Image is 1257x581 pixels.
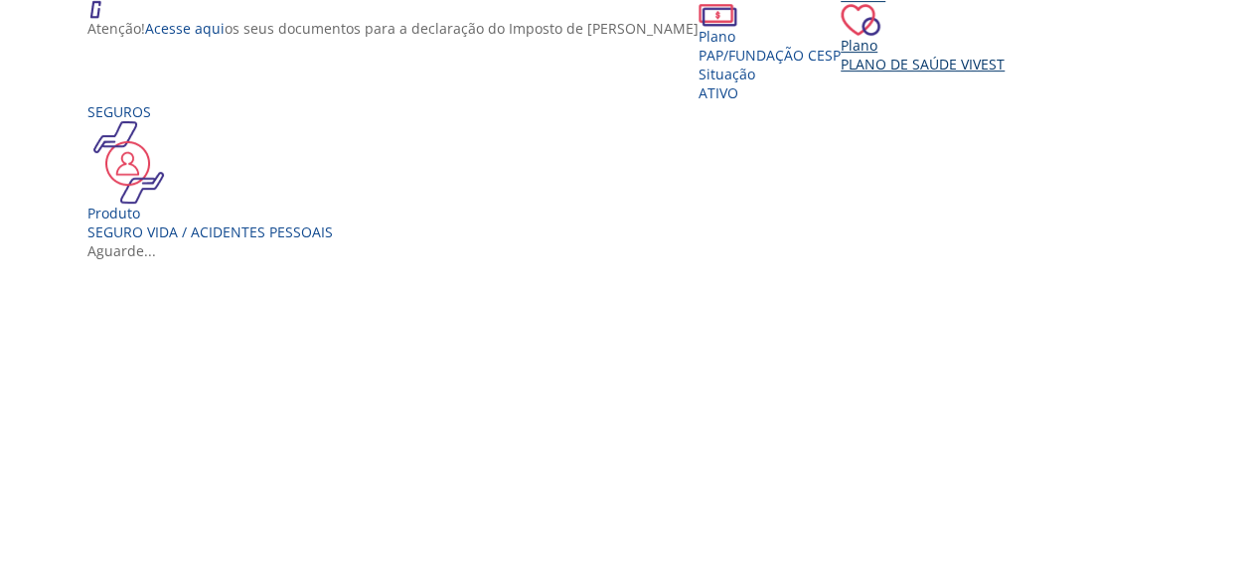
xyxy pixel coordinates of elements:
[87,121,170,204] img: ico_seguros.png
[841,4,880,36] img: ico_coracao.png
[699,83,738,102] span: Ativo
[87,241,1184,260] div: Aguarde...
[699,46,841,65] span: PAP/Fundação CESP
[87,19,699,38] p: Atenção! os seus documentos para a declaração do Imposto de [PERSON_NAME]
[87,102,333,241] a: Seguros Produto Seguro Vida / Acidentes Pessoais
[841,36,1005,55] div: Plano
[699,65,841,83] div: Situação
[841,55,1005,73] span: Plano de Saúde VIVEST
[87,204,333,222] div: Produto
[699,4,737,27] img: ico_dinheiro.png
[87,222,333,241] div: Seguro Vida / Acidentes Pessoais
[87,102,333,121] div: Seguros
[145,19,225,38] a: Acesse aqui
[699,27,841,46] div: Plano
